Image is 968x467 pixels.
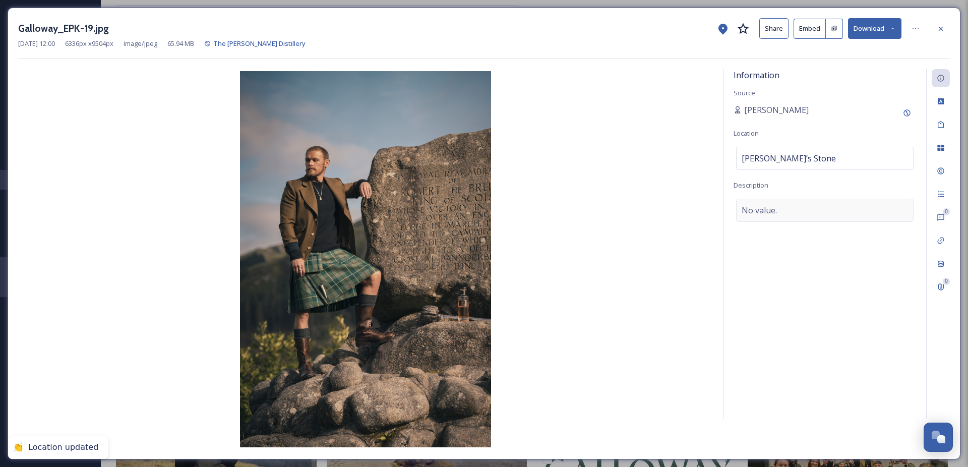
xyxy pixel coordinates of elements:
span: Information [734,70,779,81]
span: Source [734,88,755,97]
button: Share [759,18,789,39]
button: Embed [794,19,826,39]
span: 6336 px x 9504 px [65,39,113,48]
span: [PERSON_NAME]’s Stone [742,152,836,164]
span: [PERSON_NAME] [744,104,809,116]
span: [DATE] 12:00 [18,39,55,48]
span: 65.94 MB [167,39,194,48]
div: 0 [943,278,950,285]
span: Description [734,181,768,190]
span: Location [734,129,759,138]
h3: Galloway_EPK-19.jpg [18,21,109,36]
img: Galloway_EPK-19.jpg [18,71,713,447]
button: Open Chat [924,423,953,452]
div: 0 [943,208,950,215]
button: Download [848,18,901,39]
div: Location updated [28,442,98,453]
span: No value. [742,204,777,216]
div: 👏 [13,442,23,453]
span: The [PERSON_NAME] Distillery [213,39,306,48]
span: image/jpeg [124,39,157,48]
